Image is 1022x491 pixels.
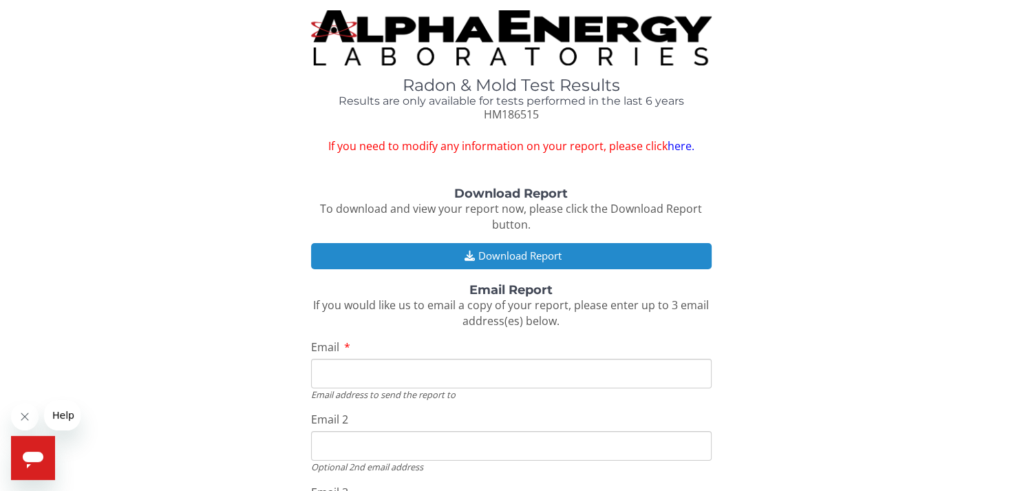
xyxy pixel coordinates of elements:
[469,282,553,297] strong: Email Report
[311,10,712,65] img: TightCrop.jpg
[311,243,712,269] button: Download Report
[313,297,709,328] span: If you would like us to email a copy of your report, please enter up to 3 email address(es) below.
[311,412,348,427] span: Email 2
[311,95,712,107] h4: Results are only available for tests performed in the last 6 years
[320,201,702,232] span: To download and view your report now, please click the Download Report button.
[311,461,712,473] div: Optional 2nd email address
[11,403,39,430] iframe: Close message
[668,138,694,154] a: here.
[484,107,539,122] span: HM186515
[44,400,81,430] iframe: Message from company
[11,436,55,480] iframe: Button to launch messaging window
[311,339,339,355] span: Email
[311,76,712,94] h1: Radon & Mold Test Results
[311,388,712,401] div: Email address to send the report to
[311,138,712,154] span: If you need to modify any information on your report, please click
[454,186,568,201] strong: Download Report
